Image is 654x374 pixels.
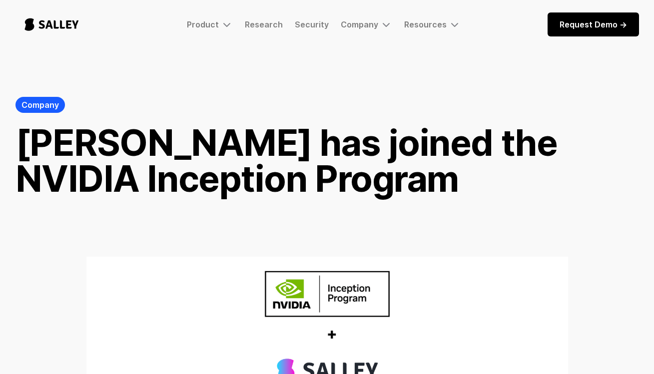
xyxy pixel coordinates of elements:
[341,19,378,29] div: Company
[187,18,233,30] div: Product
[404,19,447,29] div: Resources
[15,97,65,113] a: Company
[404,18,461,30] div: Resources
[548,12,639,36] a: Request Demo ->
[187,19,219,29] div: Product
[341,18,392,30] div: Company
[15,8,88,41] a: home
[21,99,59,111] div: Company
[15,125,639,197] h1: [PERSON_NAME] has joined the NVIDIA Inception Program
[245,19,283,29] a: Research
[295,19,329,29] a: Security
